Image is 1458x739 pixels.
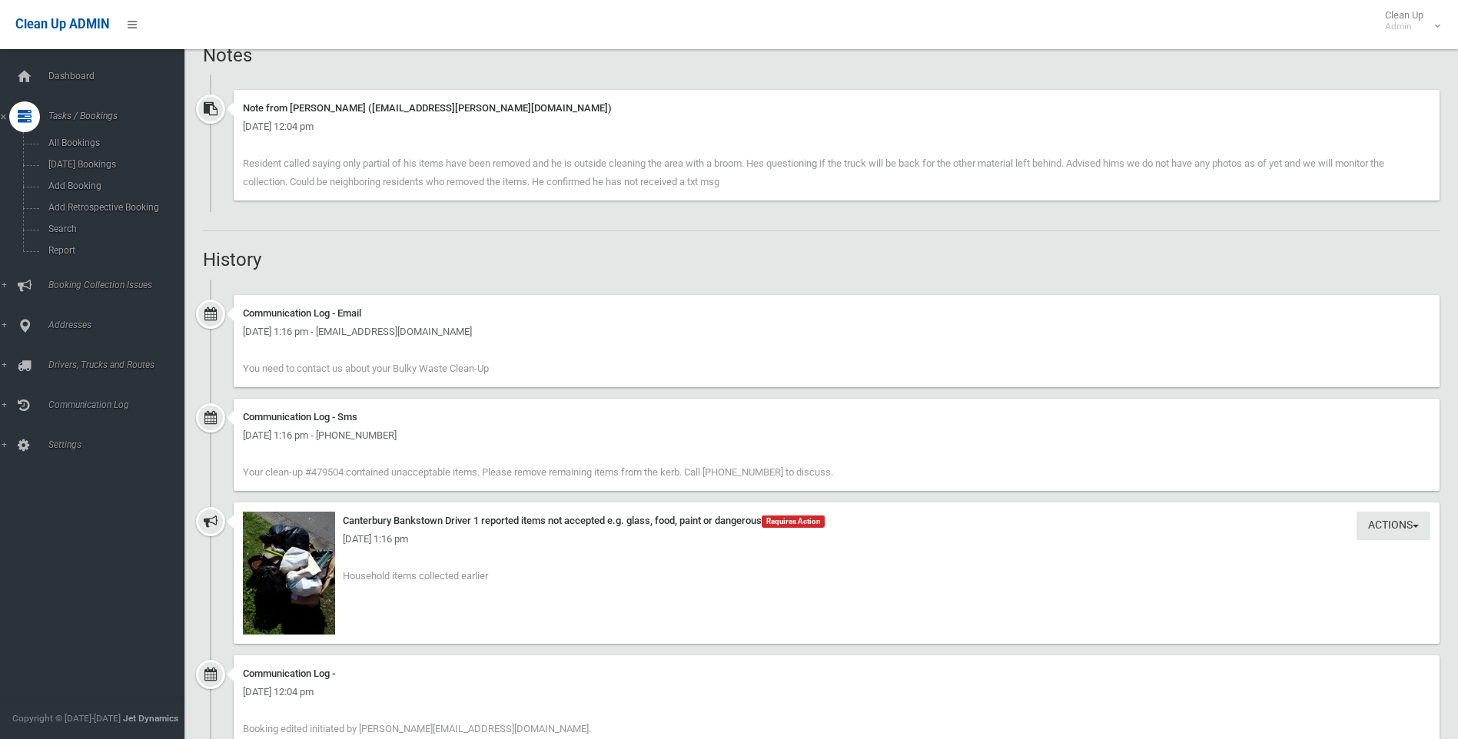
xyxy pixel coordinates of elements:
div: Canterbury Bankstown Driver 1 reported items not accepted e.g. glass, food, paint or dangerous [243,512,1430,530]
div: Communication Log - Sms [243,408,1430,426]
span: Drivers, Trucks and Routes [44,360,196,370]
span: Requires Action [762,515,825,528]
span: Clean Up [1377,9,1439,32]
span: Booking edited initiated by [PERSON_NAME][EMAIL_ADDRESS][DOMAIN_NAME]. [243,723,591,734]
span: Search [44,224,183,234]
span: Communication Log [44,399,196,410]
div: Note from [PERSON_NAME] ([EMAIL_ADDRESS][PERSON_NAME][DOMAIN_NAME]) [243,99,1430,118]
span: Addresses [44,320,196,330]
strong: Jet Dynamics [123,713,178,724]
h2: History [203,250,1440,270]
span: Tasks / Bookings [44,111,196,121]
span: Clean Up ADMIN [15,17,109,31]
span: Copyright © [DATE]-[DATE] [12,713,121,724]
small: Admin [1385,21,1423,32]
div: [DATE] 1:16 pm [243,530,1430,548]
span: Resident called saying only partial of his items have been removed and he is outside cleaning the... [243,157,1384,187]
div: Communication Log - [243,664,1430,683]
span: Report [44,245,183,256]
div: Communication Log - Email [243,304,1430,323]
div: [DATE] 12:04 pm [243,683,1430,701]
span: Dashboard [44,71,196,81]
span: Your clean-up #479504 contained unacceptable items. Please remove remaining items from the kerb. ... [243,466,833,478]
span: You need to contact us about your Bulky Waste Clean-Up [243,363,489,374]
span: Add Retrospective Booking [44,202,183,213]
button: Actions [1357,512,1430,540]
span: All Bookings [44,138,183,148]
span: Add Booking [44,181,183,191]
span: Settings [44,439,196,450]
span: [DATE] Bookings [44,159,183,170]
div: [DATE] 1:16 pm - [PHONE_NUMBER] [243,426,1430,445]
span: Household items collected earlier [343,570,488,582]
span: Booking Collection Issues [44,280,196,290]
div: [DATE] 1:16 pm - [EMAIL_ADDRESS][DOMAIN_NAME] [243,323,1430,341]
img: 2025-09-0113.15.266785894545580211185.jpg [243,512,335,635]
h2: Notes [203,45,1440,65]
div: [DATE] 12:04 pm [243,118,1430,136]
